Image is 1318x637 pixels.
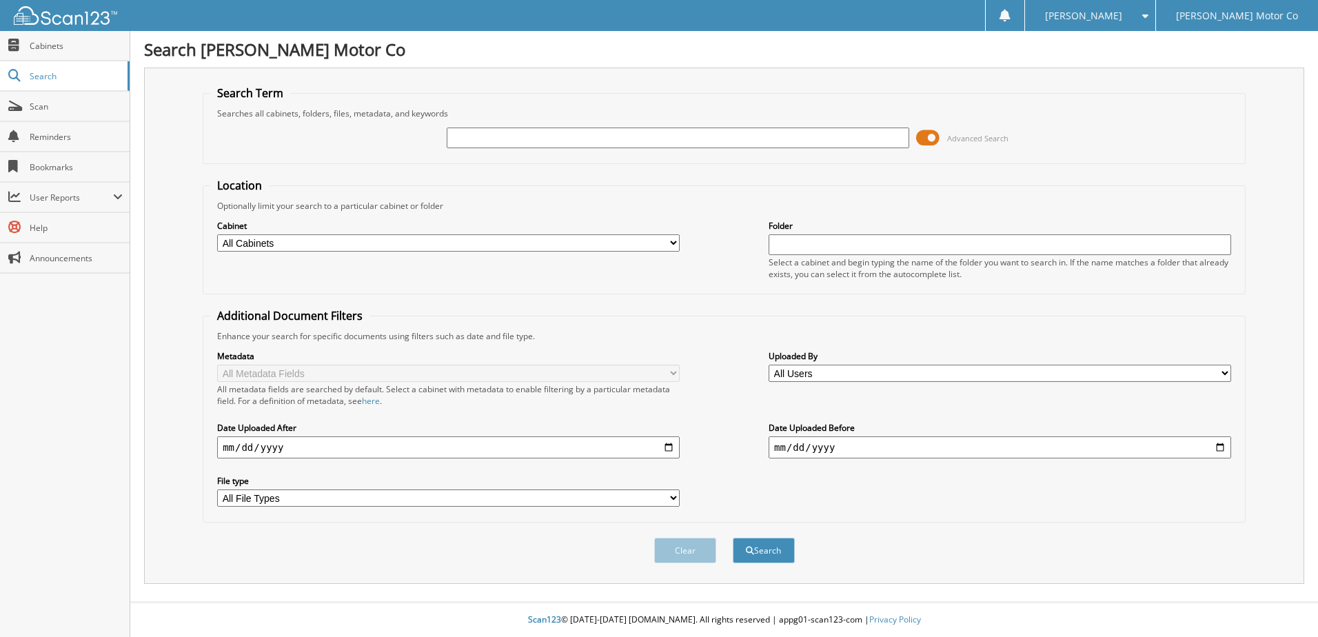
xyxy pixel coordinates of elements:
[14,6,117,25] img: scan123-logo-white.svg
[30,70,121,82] span: Search
[733,538,795,563] button: Search
[210,308,369,323] legend: Additional Document Filters
[947,133,1008,143] span: Advanced Search
[217,436,680,458] input: start
[30,252,123,264] span: Announcements
[217,475,680,487] label: File type
[217,422,680,434] label: Date Uploaded After
[30,222,123,234] span: Help
[217,350,680,362] label: Metadata
[1045,12,1122,20] span: [PERSON_NAME]
[654,538,716,563] button: Clear
[210,200,1238,212] div: Optionally limit your search to a particular cabinet or folder
[144,38,1304,61] h1: Search [PERSON_NAME] Motor Co
[769,256,1231,280] div: Select a cabinet and begin typing the name of the folder you want to search in. If the name match...
[528,614,561,625] span: Scan123
[30,40,123,52] span: Cabinets
[217,220,680,232] label: Cabinet
[769,422,1231,434] label: Date Uploaded Before
[30,131,123,143] span: Reminders
[769,350,1231,362] label: Uploaded By
[30,192,113,203] span: User Reports
[769,436,1231,458] input: end
[210,85,290,101] legend: Search Term
[217,383,680,407] div: All metadata fields are searched by default. Select a cabinet with metadata to enable filtering b...
[210,108,1238,119] div: Searches all cabinets, folders, files, metadata, and keywords
[130,603,1318,637] div: © [DATE]-[DATE] [DOMAIN_NAME]. All rights reserved | appg01-scan123-com |
[869,614,921,625] a: Privacy Policy
[769,220,1231,232] label: Folder
[1176,12,1298,20] span: [PERSON_NAME] Motor Co
[210,178,269,193] legend: Location
[362,395,380,407] a: here
[30,161,123,173] span: Bookmarks
[210,330,1238,342] div: Enhance your search for specific documents using filters such as date and file type.
[30,101,123,112] span: Scan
